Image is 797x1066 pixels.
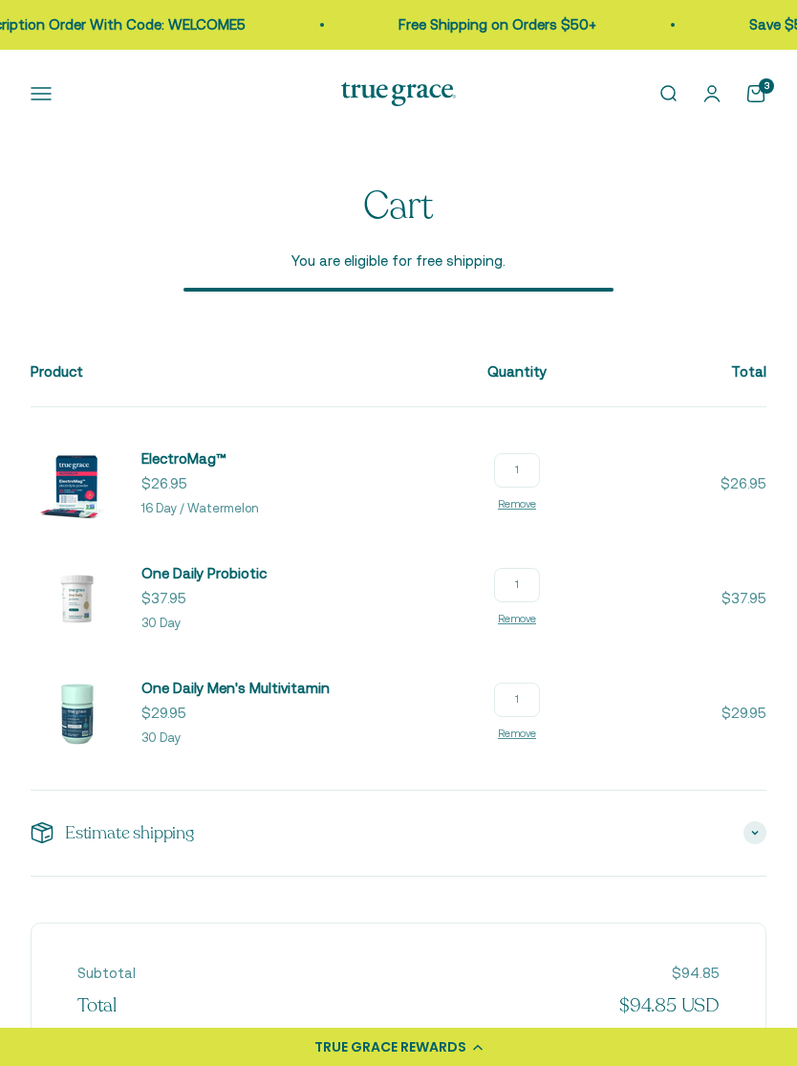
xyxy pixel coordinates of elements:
[141,447,226,470] a: ElectroMag™
[141,499,259,519] p: 16 Day / Watermelon
[77,962,136,985] span: Subtotal
[141,565,267,581] span: One Daily Probiotic
[141,562,267,585] a: One Daily Probiotic
[494,568,540,602] input: Change quantity
[498,728,536,739] a: Remove
[562,337,766,407] th: Total
[183,250,614,272] span: You are eligible for free shipping.
[672,962,720,985] span: $94.85
[494,453,540,488] input: Change quantity
[363,185,433,227] h1: Cart
[141,702,186,725] sale-price: $29.95
[31,337,472,407] th: Product
[314,1037,466,1057] div: TRUE GRACE REWARDS
[141,680,330,696] span: One Daily Men's Multivitamin
[31,667,122,759] img: One Daily Men's Multivitamin
[494,683,540,717] input: Change quantity
[141,614,181,634] p: 30 Day
[498,498,536,510] a: Remove
[141,587,186,610] sale-price: $37.95
[398,16,595,33] a: Free Shipping on Orders $50+
[619,992,720,1019] span: $94.85 USD
[77,1027,720,1047] span: Taxes and calculated at checkout
[77,992,117,1019] span: Total
[31,791,766,876] summary: Estimate shipping
[141,677,330,700] a: One Daily Men's Multivitamin
[31,553,122,644] img: Daily Probiotic forDigestive and Immune Support:* - 90 Billion CFU at time of manufacturing (30 B...
[141,729,181,749] p: 30 Day
[562,553,766,667] td: $37.95
[759,78,774,94] cart-count: 3
[141,450,226,467] span: ElectroMag™
[562,406,766,553] td: $26.95
[65,821,194,845] span: Estimate shipping
[562,667,766,790] td: $29.95
[141,472,187,495] sale-price: $26.95
[472,337,562,407] th: Quantity
[31,438,122,530] img: ElectroMag™
[498,613,536,624] a: Remove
